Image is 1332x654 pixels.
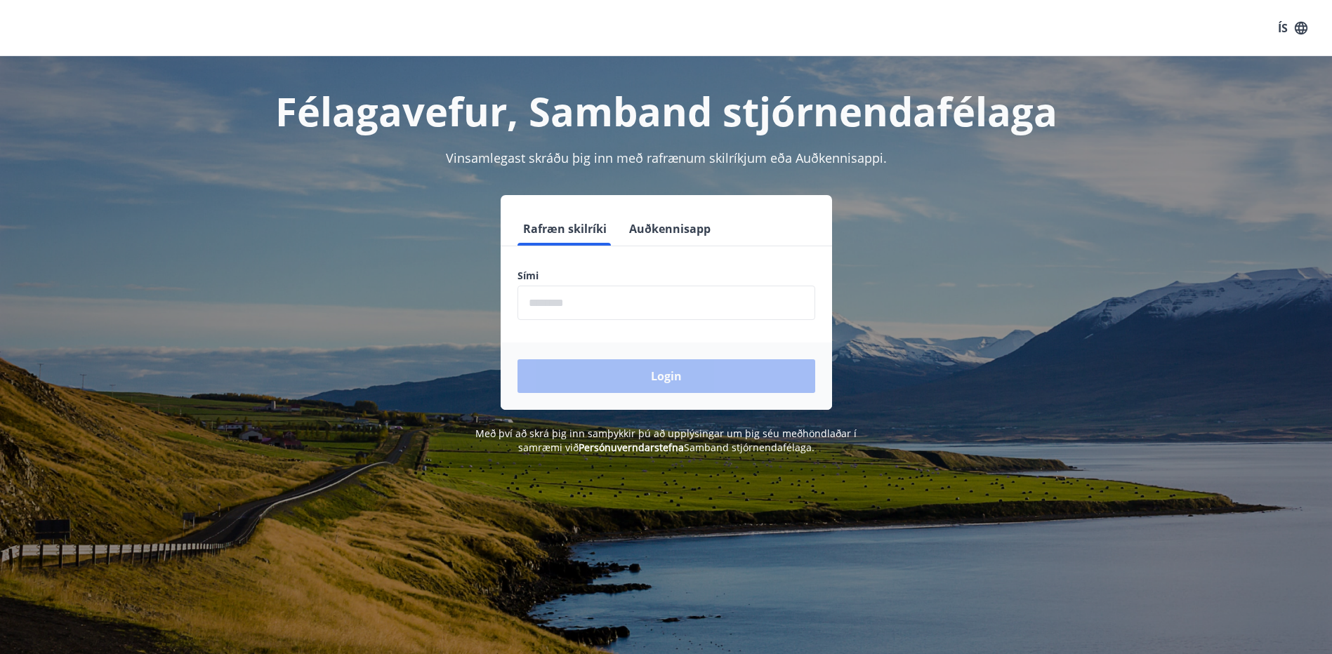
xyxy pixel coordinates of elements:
label: Sími [517,269,815,283]
h1: Félagavefur, Samband stjórnendafélaga [178,84,1155,138]
button: Rafræn skilríki [517,212,612,246]
span: Vinsamlegast skráðu þig inn með rafrænum skilríkjum eða Auðkennisappi. [446,149,887,166]
button: Auðkennisapp [624,212,716,246]
span: Með því að skrá þig inn samþykkir þú að upplýsingar um þig séu meðhöndlaðar í samræmi við Samband... [475,427,857,454]
button: ÍS [1270,15,1315,41]
a: Persónuverndarstefna [579,441,684,454]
